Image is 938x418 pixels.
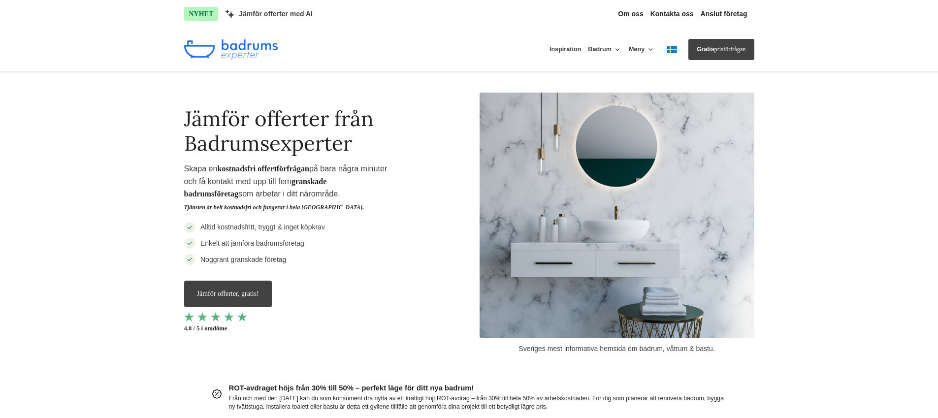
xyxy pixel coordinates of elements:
[184,322,405,333] strong: 4.8 / 5 i omdöme
[480,338,754,354] p: Sveriges mest informativa hemsida om badrum, våtrum & bastu.
[588,38,622,61] button: Badrum
[701,10,747,18] a: Anslut företag
[184,7,219,21] span: NYHET
[618,10,643,18] a: Om oss
[184,93,405,163] h1: Jämför offerter från Badrumsexperter
[184,204,364,211] i: Tjänsten är helt kostnadsfri och fungerar i hela [GEOGRAPHIC_DATA].
[195,222,325,232] p: Alltid kostnadsfritt, tryggt & inget köpkrav
[697,46,714,53] span: Gratis
[650,10,694,18] a: Kontakta oss
[218,164,309,173] strong: kostnadsfri offertförfrågan
[195,238,304,249] p: Enkelt att jämföra badrumsföretag
[629,38,655,61] button: Meny
[225,9,313,19] a: Jämför offerter med AI
[184,162,405,217] p: Skapa en på bara några minuter och få kontakt med upp till fem som arbetar i ditt närområde.
[550,38,581,61] a: Inspiration
[480,93,754,338] img: Badrumsexperter omslagsbild
[229,394,727,412] p: Från och med den [DATE] kan du som konsument dra nytta av ett kraftigt höjt ROT-avdrag – från 30%...
[184,39,278,60] img: Badrumsexperter.se logotyp
[239,10,313,18] span: Jämför offerter med AI
[184,281,272,307] a: Jämför offerter, gratis!
[229,383,727,394] h5: ROT-avdraget höjs från 30% till 50% – perfekt läge för ditt nya badrum!
[688,39,754,60] a: Gratisprisförfrågan
[195,254,287,265] p: Noggrant granskade företag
